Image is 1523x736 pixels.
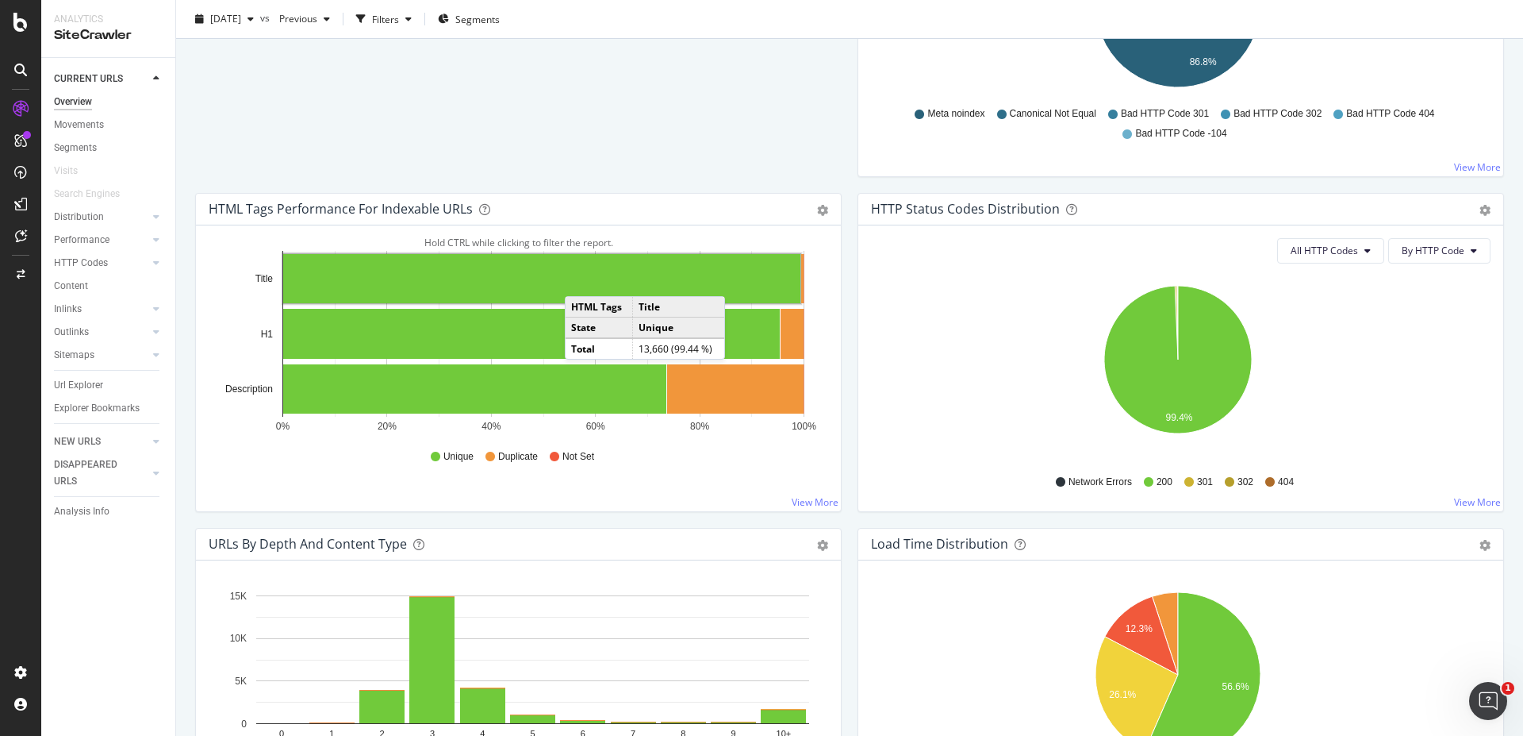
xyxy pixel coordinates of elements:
[54,13,163,26] div: Analytics
[927,107,984,121] span: Meta noindex
[54,71,148,87] a: CURRENT URLS
[378,421,397,432] text: 20%
[1479,540,1490,551] div: gear
[54,140,164,156] a: Segments
[54,457,134,490] div: DISAPPEARED URLS
[632,297,724,318] td: Title
[54,209,104,225] div: Distribution
[481,421,501,432] text: 40%
[792,495,838,509] a: View More
[54,278,88,295] div: Content
[273,6,336,32] button: Previous
[871,201,1060,217] div: HTTP Status Codes Distribution
[443,450,474,464] span: Unique
[1502,682,1514,695] span: 1
[54,278,164,295] a: Content
[1190,56,1217,67] text: 86.8%
[54,400,164,417] a: Explorer Bookmarks
[350,6,418,32] button: Filters
[54,186,120,202] div: Search Engines
[54,377,103,394] div: Url Explorer
[209,201,473,217] div: HTML Tags Performance for Indexable URLs
[562,450,594,464] span: Not Set
[1121,107,1209,121] span: Bad HTTP Code 301
[54,117,164,133] a: Movements
[276,421,290,432] text: 0%
[871,276,1485,460] svg: A chart.
[210,12,241,25] span: 2025 Oct. 1st
[1454,495,1501,509] a: View More
[54,94,164,110] a: Overview
[1277,238,1384,264] button: All HTTP Codes
[372,12,399,25] div: Filters
[871,536,1008,552] div: Load Time Distribution
[1388,238,1490,264] button: By HTTP Code
[54,255,148,272] a: HTTP Codes
[1157,476,1172,489] span: 200
[189,6,260,32] button: [DATE]
[1197,476,1213,489] span: 301
[209,536,407,552] div: URLs by Depth and Content Type
[54,301,148,318] a: Inlinks
[817,205,828,216] div: gear
[455,12,500,25] span: Segments
[230,591,247,602] text: 15K
[235,676,247,687] text: 5K
[54,255,108,272] div: HTTP Codes
[1222,681,1249,692] text: 56.6%
[54,140,97,156] div: Segments
[1233,107,1322,121] span: Bad HTTP Code 302
[586,421,605,432] text: 60%
[225,383,273,395] text: Description
[54,26,163,44] div: SiteCrawler
[54,186,136,202] a: Search Engines
[54,347,94,364] div: Sitemaps
[260,10,273,24] span: vs
[230,633,247,644] text: 10K
[261,329,274,340] text: H1
[1402,244,1464,257] span: By HTTP Code
[1068,476,1132,489] span: Network Errors
[54,163,78,179] div: Visits
[1469,682,1507,720] iframe: Intercom live chat
[54,209,148,225] a: Distribution
[54,503,164,520] a: Analysis Info
[817,540,828,551] div: gear
[792,421,816,432] text: 100%
[1126,623,1153,634] text: 12.3%
[241,719,247,730] text: 0
[1010,107,1096,121] span: Canonical Not Equal
[1165,412,1192,423] text: 99.4%
[54,434,148,450] a: NEW URLS
[1237,476,1253,489] span: 302
[1109,689,1136,700] text: 26.1%
[1346,107,1434,121] span: Bad HTTP Code 404
[54,71,123,87] div: CURRENT URLS
[273,12,317,25] span: Previous
[209,251,823,435] svg: A chart.
[54,94,92,110] div: Overview
[54,400,140,417] div: Explorer Bookmarks
[1291,244,1358,257] span: All HTTP Codes
[54,163,94,179] a: Visits
[1479,205,1490,216] div: gear
[255,273,274,284] text: Title
[54,457,148,490] a: DISAPPEARED URLS
[566,338,632,359] td: Total
[54,324,148,341] a: Outlinks
[54,232,148,249] a: Performance
[432,6,506,32] button: Segments
[632,318,724,339] td: Unique
[54,117,104,133] div: Movements
[566,297,632,318] td: HTML Tags
[1278,476,1294,489] span: 404
[1135,127,1226,141] span: Bad HTTP Code -104
[54,434,101,450] div: NEW URLS
[498,450,538,464] span: Duplicate
[54,324,89,341] div: Outlinks
[690,421,709,432] text: 80%
[54,347,148,364] a: Sitemaps
[566,318,632,339] td: State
